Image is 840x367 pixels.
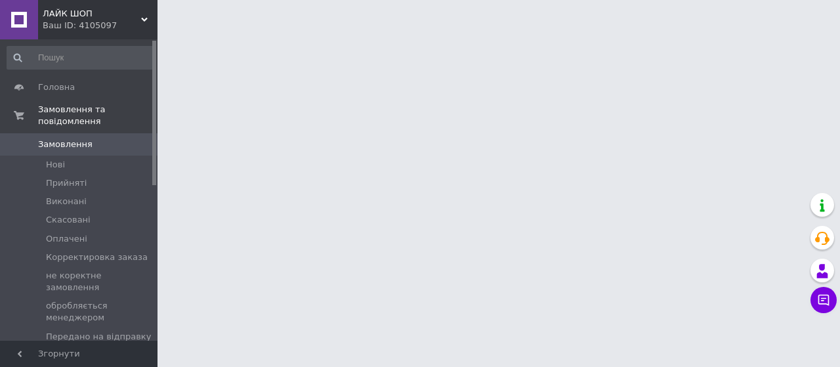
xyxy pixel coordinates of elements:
span: обробляється менеджером [46,300,154,324]
span: Передано на відправку [46,331,151,343]
span: Скасовані [46,214,91,226]
button: Чат з покупцем [810,287,837,313]
span: Корректировка заказа [46,251,148,263]
span: Прийняті [46,177,87,189]
span: Нові [46,159,65,171]
span: Виконані [46,196,87,207]
span: ЛАЙК ШОП [43,8,141,20]
span: Головна [38,81,75,93]
span: Замовлення [38,139,93,150]
div: Ваш ID: 4105097 [43,20,157,32]
span: Замовлення та повідомлення [38,104,157,127]
span: не коректне замовлення [46,270,154,293]
span: Оплачені [46,233,87,245]
input: Пошук [7,46,155,70]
